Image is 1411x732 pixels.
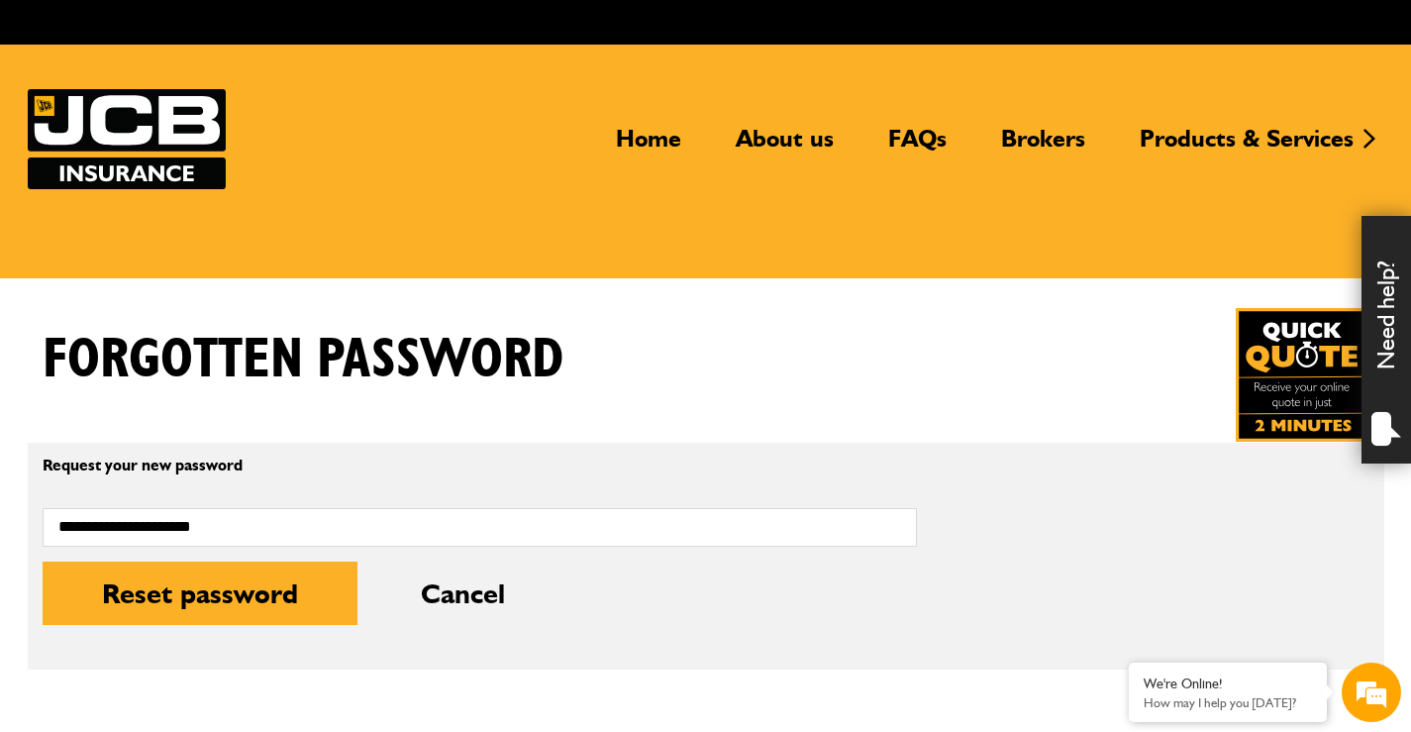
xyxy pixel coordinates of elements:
a: FAQs [873,124,961,169]
p: Request your new password [43,458,917,473]
img: JCB Insurance Services logo [28,89,226,189]
img: Quick Quote [1236,308,1369,442]
div: We're Online! [1144,676,1312,692]
p: How may I help you today? [1144,695,1312,710]
a: Brokers [986,124,1100,169]
a: Get your insurance quote in just 2-minutes [1236,308,1369,442]
button: Reset password [43,562,357,625]
h1: Forgotten password [43,327,563,393]
a: JCB Insurance Services [28,89,226,189]
button: Cancel [361,562,564,625]
div: Need help? [1361,216,1411,464]
a: About us [721,124,849,169]
a: Products & Services [1125,124,1368,169]
a: Home [601,124,696,169]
